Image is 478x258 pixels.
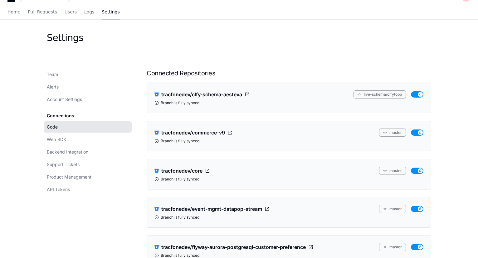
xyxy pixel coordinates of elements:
[154,100,423,105] div: Branch is fully synced
[161,243,306,251] span: tracfonedev/flyway-aurora-postgresql-customer-preference
[154,205,270,213] a: tracfonedev/event-mgmt-datapop-stream
[154,253,423,258] div: Branch is fully synced
[65,10,77,14] span: Users
[44,146,132,158] a: Backend Integration
[47,96,82,103] span: Account Settings
[28,5,57,19] a: Pull Requests
[154,177,423,182] div: Branch is fully synced
[44,94,132,105] a: Account Settings
[44,81,132,93] a: Alerts
[161,91,242,98] span: tracfonedev/clfy-schema-aesteva
[44,159,132,170] a: Support Tickets
[28,10,57,14] span: Pull Requests
[102,5,119,19] a: Settings
[84,10,94,14] span: Logs
[47,71,58,78] span: Team
[47,149,88,155] span: Backend Integration
[379,129,406,137] button: master
[47,186,70,193] span: API Tokens
[47,174,91,180] span: Product Management
[154,167,210,175] a: tracfonedev/core
[154,139,423,144] div: Branch is fully synced
[154,90,250,99] a: tracfonedev/clfy-schema-aesteva
[379,205,406,213] button: master
[154,215,423,220] div: Branch is fully synced
[47,84,59,90] span: Alerts
[161,129,225,136] span: tracfonedev/commerce-v9
[44,171,132,183] a: Product Management
[44,121,132,133] a: Code
[354,90,406,99] button: live-schema/clfytopp
[47,124,58,130] span: Code
[47,32,83,43] div: Settings
[379,167,406,175] button: master
[7,10,20,14] span: Home
[84,5,94,19] a: Logs
[379,243,406,251] button: master
[44,69,132,80] a: Team
[44,134,132,145] a: Web SDK
[65,5,77,19] a: Users
[154,129,232,137] a: tracfonedev/commerce-v9
[161,205,262,213] span: tracfonedev/event-mgmt-datapop-stream
[47,161,80,168] span: Support Tickets
[154,243,313,251] a: tracfonedev/flyway-aurora-postgresql-customer-preference
[7,5,20,19] a: Home
[102,10,119,14] span: Settings
[47,136,66,143] span: Web SDK
[147,69,431,78] h1: Connected Repositories
[161,167,202,175] span: tracfonedev/core
[44,184,132,195] a: API Tokens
